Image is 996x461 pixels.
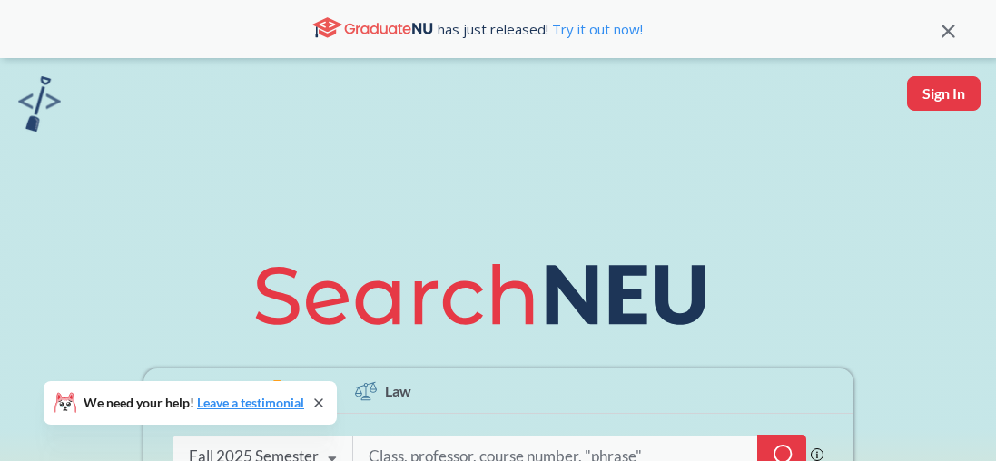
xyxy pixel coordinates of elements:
a: sandbox logo [18,76,61,137]
a: Leave a testimonial [197,395,304,410]
a: Try it out now! [548,20,643,38]
img: sandbox logo [18,76,61,132]
span: NEU [209,380,239,401]
span: We need your help! [84,397,304,409]
span: Law [385,380,411,401]
span: CPS [296,380,323,401]
span: has just released! [438,19,643,39]
button: Sign In [907,76,981,111]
